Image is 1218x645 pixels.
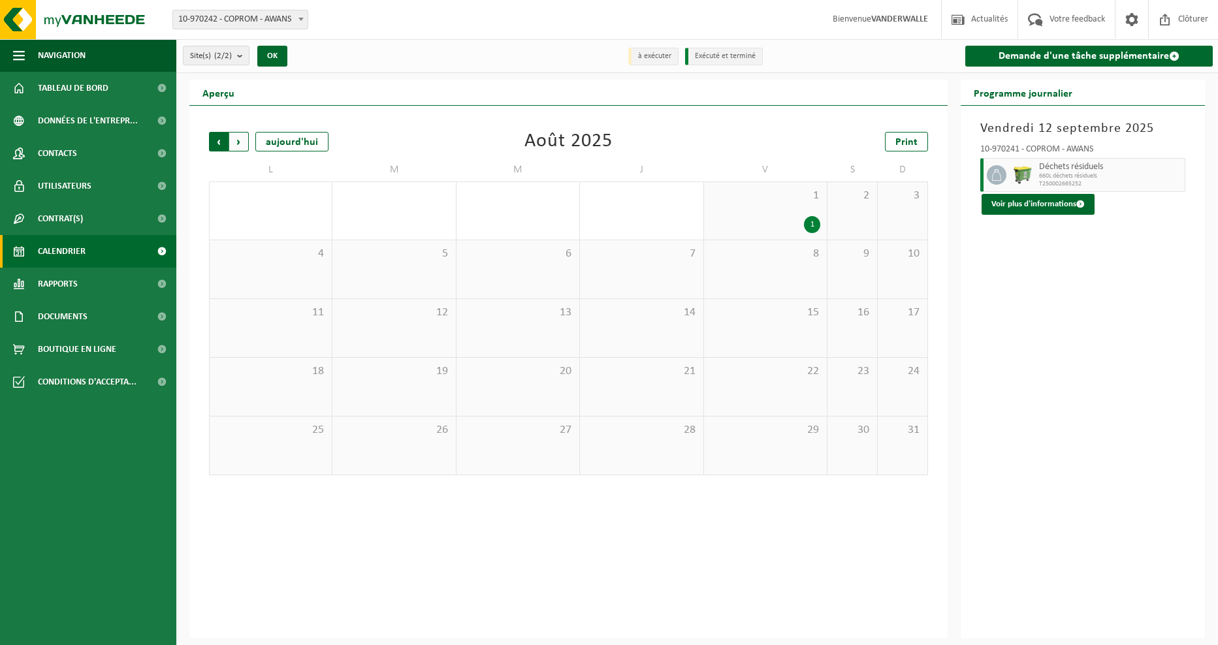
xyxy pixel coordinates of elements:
span: Navigation [38,39,86,72]
span: Calendrier [38,235,86,268]
button: Site(s)(2/2) [183,46,249,65]
span: 15 [711,306,820,320]
span: 24 [884,364,921,379]
span: 14 [586,306,696,320]
span: 12 [339,306,449,320]
h2: Programme journalier [961,80,1085,105]
button: Voir plus d'informations [982,194,1095,215]
td: D [878,158,928,181]
span: 6 [463,247,573,261]
li: Exécuté et terminé [685,48,763,65]
span: Contrat(s) [38,202,83,235]
span: Suivant [229,132,249,151]
span: 25 [216,423,325,437]
div: aujourd'hui [255,132,329,151]
span: 18 [216,364,325,379]
span: 26 [339,423,449,437]
span: Utilisateurs [38,170,91,202]
span: Print [895,137,918,148]
span: 9 [834,247,871,261]
span: Contacts [38,137,77,170]
span: 16 [834,306,871,320]
td: J [580,158,703,181]
span: 28 [586,423,696,437]
span: 10-970242 - COPROM - AWANS [172,10,308,29]
span: 5 [339,247,449,261]
span: 23 [834,364,871,379]
span: Déchets résiduels [1039,162,1181,172]
h3: Vendredi 12 septembre 2025 [980,119,1185,138]
span: 22 [711,364,820,379]
span: T250002665252 [1039,180,1181,188]
span: Documents [38,300,88,333]
span: 31 [884,423,921,437]
strong: VANDERWALLE [871,14,928,24]
td: L [209,158,332,181]
span: 30 [834,423,871,437]
a: Print [885,132,928,151]
span: 21 [586,364,696,379]
span: 4 [216,247,325,261]
div: 10-970241 - COPROM - AWANS [980,145,1185,158]
td: V [704,158,827,181]
span: 19 [339,364,449,379]
span: 1 [711,189,820,203]
button: OK [257,46,287,67]
img: WB-0660-HPE-GN-50 [1013,165,1033,185]
a: Demande d'une tâche supplémentaire [965,46,1213,67]
span: Boutique en ligne [38,333,116,366]
span: Données de l'entrepr... [38,104,138,137]
span: 8 [711,247,820,261]
div: 1 [804,216,820,233]
span: Précédent [209,132,229,151]
span: 10 [884,247,921,261]
span: 27 [463,423,573,437]
span: 3 [884,189,921,203]
span: 20 [463,364,573,379]
span: 11 [216,306,325,320]
span: Tableau de bord [38,72,108,104]
td: M [332,158,456,181]
span: 7 [586,247,696,261]
h2: Aperçu [189,80,248,105]
li: à exécuter [628,48,679,65]
span: 29 [711,423,820,437]
span: Conditions d'accepta... [38,366,136,398]
count: (2/2) [214,52,232,60]
div: Août 2025 [524,132,613,151]
span: 10-970242 - COPROM - AWANS [173,10,308,29]
td: S [827,158,878,181]
span: 13 [463,306,573,320]
td: M [457,158,580,181]
span: Rapports [38,268,78,300]
span: 2 [834,189,871,203]
span: Site(s) [190,46,232,66]
span: 660L déchets résiduels [1039,172,1181,180]
span: 17 [884,306,921,320]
